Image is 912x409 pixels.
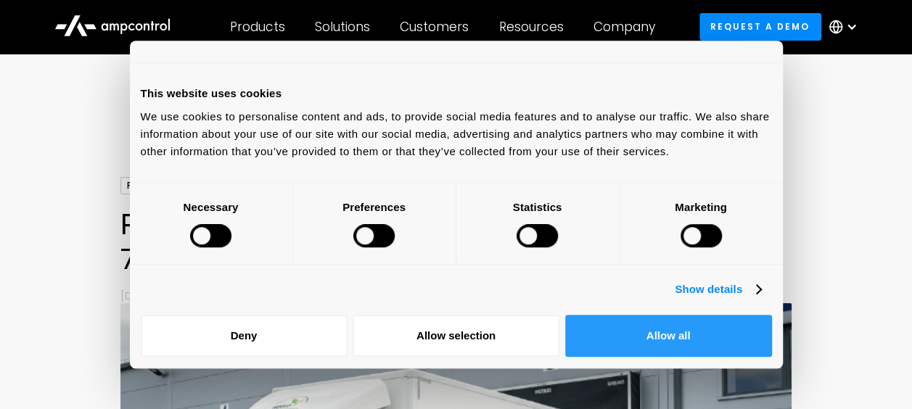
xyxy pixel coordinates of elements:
[315,19,370,35] div: Solutions
[699,13,821,40] a: Request a demo
[230,19,285,35] div: Products
[565,315,772,357] button: Allow all
[184,201,239,213] strong: Necessary
[675,281,760,298] a: Show details
[593,19,655,35] div: Company
[400,19,469,35] div: Customers
[513,201,562,213] strong: Statistics
[120,288,792,303] p: [DATE]
[342,201,406,213] strong: Preferences
[120,177,161,194] div: Fleets
[353,315,559,357] button: Allow selection
[141,315,348,357] button: Deny
[141,85,772,102] div: This website uses cookies
[141,108,772,160] div: We use cookies to personalise content and ads, to provide social media features and to analyse ou...
[498,19,563,35] div: Resources
[120,207,792,276] h1: Poland’s 2025 EV Truck Subsidies: Up to PLN 750,000 per Vehicle + Full Charging Support
[675,201,727,213] strong: Marketing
